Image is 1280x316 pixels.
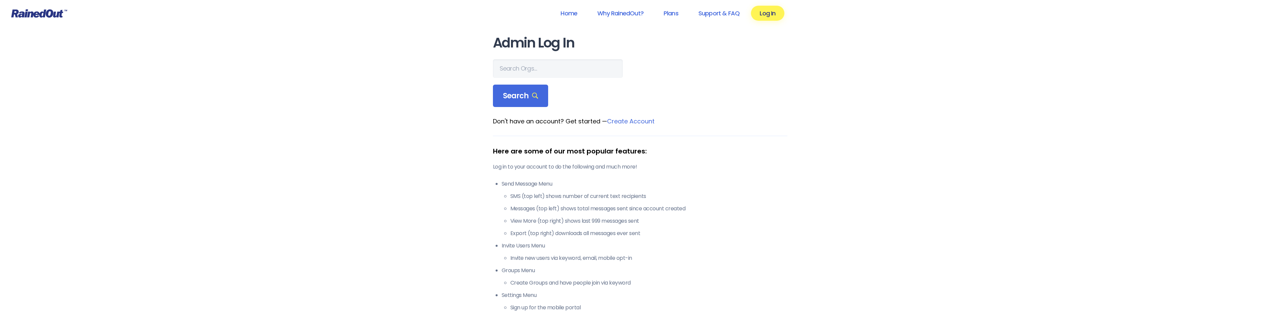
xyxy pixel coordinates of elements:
[493,35,787,50] h1: Admin Log In
[510,205,787,213] li: Messages (top left) shows total messages sent since account created
[503,91,538,101] span: Search
[751,6,784,21] a: Log In
[510,217,787,225] li: View More (top right) shows last 999 messages sent
[493,146,787,156] div: Here are some of our most popular features:
[655,6,687,21] a: Plans
[493,59,623,78] input: Search Orgs…
[502,267,787,287] li: Groups Menu
[493,85,548,107] div: Search
[510,192,787,200] li: SMS (top left) shows number of current text recipients
[493,163,787,171] p: Log in to your account to do the following and much more!
[510,254,787,262] li: Invite new users via keyword, email, mobile opt-in
[510,304,787,312] li: Sign up for the mobile portal
[510,279,787,287] li: Create Groups and have people join via keyword
[502,242,787,262] li: Invite Users Menu
[607,117,655,125] a: Create Account
[552,6,586,21] a: Home
[589,6,652,21] a: Why RainedOut?
[510,229,787,237] li: Export (top right) downloads all messages ever sent
[502,180,787,237] li: Send Message Menu
[690,6,748,21] a: Support & FAQ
